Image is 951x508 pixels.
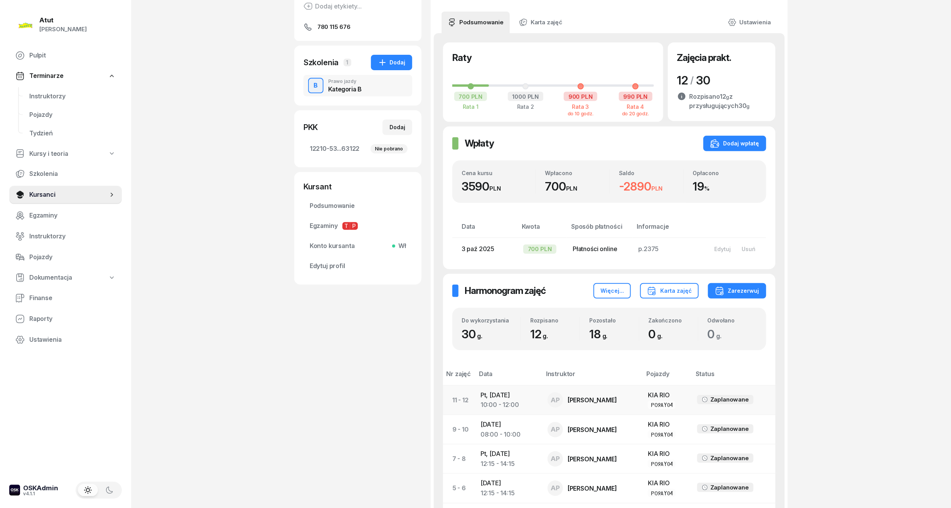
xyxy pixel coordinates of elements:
button: Więcej... [594,283,631,299]
button: Usuń [737,243,761,255]
span: AP [551,485,560,491]
th: Kwota [517,221,567,238]
a: EgzaminyTP [304,217,412,235]
div: 700 PLN [454,92,487,101]
span: Pojazdy [29,110,116,120]
button: Dodaj [383,120,412,135]
button: Dodaj wpłatę [703,136,766,151]
a: Podsumowanie [442,12,510,33]
div: Rozpisano [530,317,580,324]
th: Data [474,369,541,385]
div: Cena kursu [462,170,536,176]
div: Kursant [304,181,412,192]
div: [PERSON_NAME] [39,24,87,34]
h2: Wpłaty [465,137,494,150]
span: 0 [649,327,667,341]
span: 18 [589,327,611,341]
div: 12:15 - 14:15 [481,459,535,469]
div: Opłacono [693,170,757,176]
a: Tydzień [23,124,122,143]
span: AP [551,426,560,433]
a: Raporty [9,310,122,328]
span: 0 [708,327,726,341]
span: Finanse [29,293,116,303]
button: Dodaj [371,55,412,70]
span: Terminarze [29,71,63,81]
span: 12 [677,73,688,87]
div: PKK [304,122,318,133]
div: 3590 [462,179,536,194]
div: Rata 2 [508,103,544,110]
div: -2890 [619,179,683,194]
div: Kategoria B [328,86,362,92]
small: g. [543,332,548,340]
button: Dodaj etykiety... [304,2,362,11]
div: PO9AY04 [651,402,673,408]
div: / [690,74,694,86]
div: PO9AY04 [651,490,673,496]
a: Ustawienia [722,12,777,33]
div: Zaplanowane [710,424,749,434]
span: Kursanci [29,190,108,200]
span: Podsumowanie [310,201,406,211]
div: [PERSON_NAME] [568,397,617,403]
span: 1 [344,59,351,66]
span: 3 paź 2025 [462,245,494,253]
span: Egzaminy [29,211,116,221]
span: Pojazdy [29,252,116,262]
div: Nie pobrano [371,144,408,154]
span: p.2375 [639,245,659,253]
span: 12 [530,327,552,341]
span: Instruktorzy [29,91,116,101]
div: Odwołano [708,317,757,324]
span: AP [551,397,560,403]
td: Pt, [DATE] [474,444,541,474]
span: Pulpit [29,51,116,61]
span: Dokumentacja [29,273,72,283]
td: 9 - 10 [443,415,474,444]
div: v4.1.1 [23,491,58,496]
span: T [342,222,350,230]
span: 30 [739,102,750,110]
small: g [726,94,730,100]
th: Status [691,369,776,385]
td: Pt, [DATE] [474,385,541,415]
div: 08:00 - 10:00 [481,430,535,440]
div: Rata 4 [617,103,654,110]
span: Instruktorzy [29,231,116,241]
a: Finanse [9,289,122,307]
td: 7 - 8 [443,444,474,474]
a: Kursy i teoria [9,145,122,163]
small: g. [717,332,722,340]
span: Tydzień [29,128,116,138]
span: Ustawienia [29,335,116,345]
button: Edytuj [709,243,737,255]
div: Prawo jazdy [328,79,362,84]
button: Karta zajęć [640,283,699,299]
a: Edytuj profil [304,257,412,275]
span: AP [551,456,560,462]
div: PO9AY04 [651,461,673,467]
span: Kursy i teoria [29,149,68,159]
div: Pozostało [589,317,639,324]
small: g. [657,332,663,340]
div: Zaplanowane [710,395,749,405]
span: 30 [696,73,710,87]
a: Pulpit [9,46,122,65]
div: 700 PLN [523,245,556,254]
small: g. [477,332,483,340]
h2: Zajęcia prakt. [677,52,732,64]
a: Szkolenia [9,165,122,183]
div: Rozpisano z przysługujących [690,92,766,110]
div: Dodaj wpłatę [710,139,759,148]
div: Do wykorzystania [462,317,521,324]
th: Pojazdy [642,369,691,385]
div: 19 [693,179,757,194]
th: Instruktor [541,369,642,385]
a: 780 115 676 [304,22,412,32]
td: 5 - 6 [443,474,474,503]
div: Saldo [619,170,683,176]
a: Ustawienia [9,331,122,349]
a: Karta zajęć [513,12,568,33]
div: 990 PLN [619,92,653,101]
